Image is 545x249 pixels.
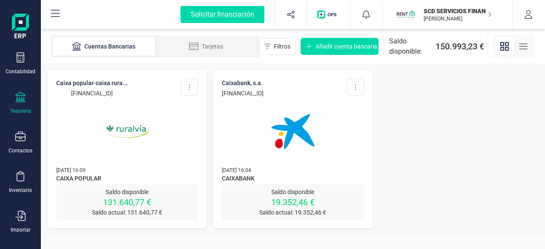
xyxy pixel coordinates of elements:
button: Filtros [259,38,295,55]
p: [FINANCIAL_ID] [222,89,264,97]
span: [DATE] 16:04 [222,167,251,173]
p: [FINANCIAL_ID] [56,89,128,97]
p: CAIXA POPULAR-CAIXA RURA... [56,79,128,87]
img: Logo de OPS [317,10,340,19]
button: Logo de OPS [312,1,345,28]
span: Añadir cuenta bancaria [316,42,377,51]
div: Importar [11,226,31,233]
button: Añadir cuenta bancaria [301,38,379,55]
span: [DATE] 16:09 [56,167,86,173]
span: 150.993,23 € [436,40,484,52]
span: CAIXABANK [222,174,364,184]
div: Inventario [9,187,32,194]
p: CAIXABANK, S.A. [222,79,264,87]
p: SCD SERVICIOS FINANCIEROS SL [424,7,492,15]
p: Saldo disponible [222,188,364,196]
button: SCSCD SERVICIOS FINANCIEROS SL[PERSON_NAME] [393,1,502,28]
p: Saldo disponible [56,188,198,196]
p: 131.640,77 € [56,196,198,208]
img: SC [396,5,415,24]
button: Solicitar financiación [170,1,275,28]
div: Tesorería [10,108,31,114]
span: Filtros [274,42,290,51]
div: Cuentas Bancarias [70,42,138,51]
p: Saldo actual: 131.640,77 € [56,208,198,217]
span: CAIXA POPULAR [56,174,198,184]
div: Contabilidad [6,68,35,75]
div: Contactos [9,147,32,154]
p: 19.352,46 € [222,196,364,208]
span: Saldo disponible: [389,36,432,57]
div: Solicitar financiación [181,6,264,23]
p: [PERSON_NAME] [424,15,492,22]
div: Tarjetas [172,42,240,51]
p: Saldo actual: 19.352,46 € [222,208,364,217]
img: Logo Finanedi [12,14,29,41]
